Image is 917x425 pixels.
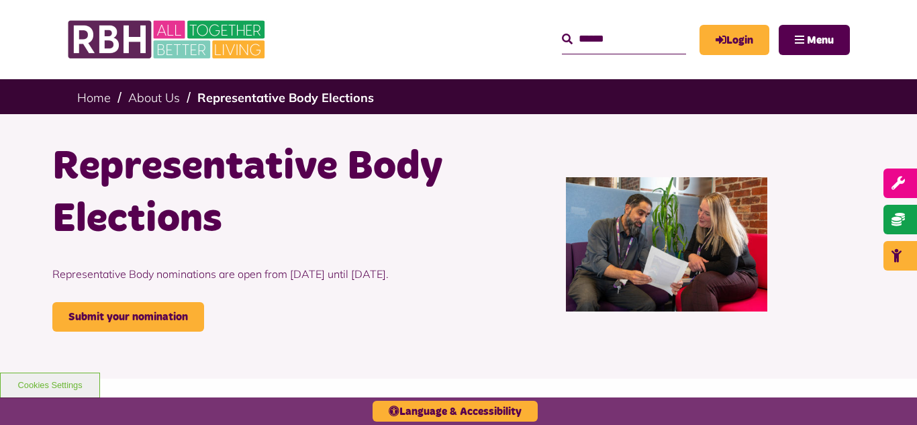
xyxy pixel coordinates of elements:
img: RBH [67,13,269,66]
button: Navigation [779,25,850,55]
img: P10 Plan [566,177,768,312]
h1: Representative Body Elections [52,141,448,246]
button: Language & Accessibility [373,401,538,422]
a: Submit your nomination [52,302,204,332]
a: Representative Body Elections [197,90,374,105]
span: Menu [807,35,834,46]
a: MyRBH [699,25,769,55]
a: About Us [128,90,180,105]
iframe: Netcall Web Assistant for live chat [857,365,917,425]
p: Representative Body nominations are open from [DATE] until [DATE]. [52,246,448,302]
a: Home [77,90,111,105]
